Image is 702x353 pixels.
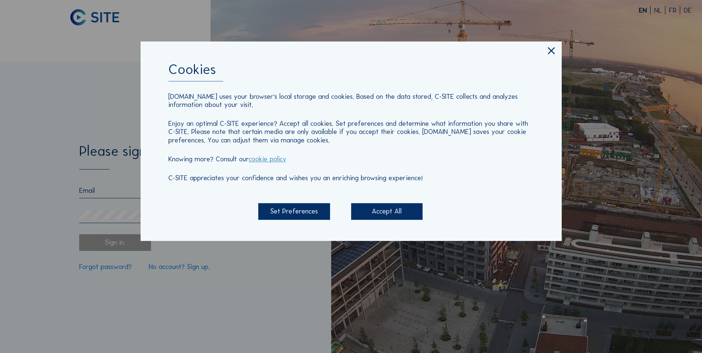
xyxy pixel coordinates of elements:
[258,203,330,220] div: Set Preferences
[168,120,533,144] p: Enjoy an optimal C-SITE experience? Accept all cookies. Set preferences and determine what inform...
[168,174,533,182] p: C-SITE appreciates your confidence and wishes you an enriching browsing experience!
[168,155,533,163] p: Knowing more? Consult our
[249,155,286,163] a: cookie policy
[168,63,533,82] div: Cookies
[351,203,423,220] div: Accept All
[168,93,533,109] p: [DOMAIN_NAME] uses your browser's local storage and cookies. Based on the data stored, C-SITE col...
